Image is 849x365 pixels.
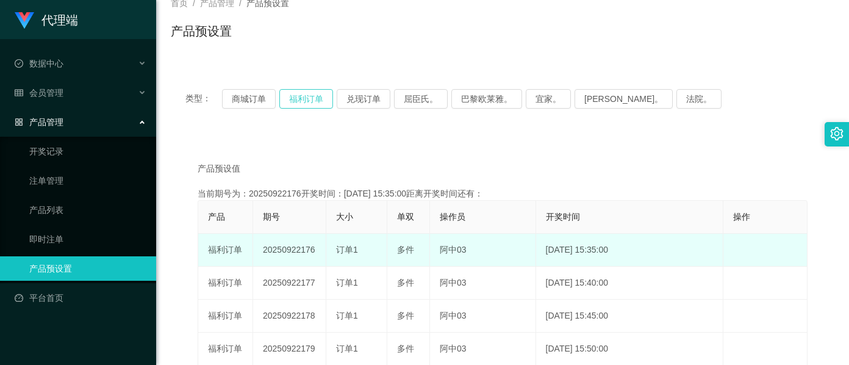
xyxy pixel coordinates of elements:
[676,89,722,109] button: 法院。
[198,162,240,175] span: 产品预设值
[253,300,326,333] td: 20250922178
[336,278,358,287] span: 订单1
[430,267,536,300] td: 阿中03
[830,127,844,140] i: 图标： 设置
[526,89,571,109] button: 宜家。
[15,12,34,29] img: logo.9652507e.png
[171,22,232,40] h1: 产品预设置
[336,344,358,353] span: 订单1
[29,168,146,193] a: 注单管理
[337,89,390,109] button: 兑现订单
[198,187,808,200] div: 当前期号为：20250922176开奖时间：[DATE] 15:35:00距离开奖时间还有：
[29,59,63,68] font: 数据中心
[397,344,414,353] span: 多件
[15,286,146,310] a: 图标： 仪表板平台首页
[733,212,750,222] span: 操作
[185,89,222,109] span: 类型：
[397,212,414,222] span: 单双
[546,212,580,222] span: 开奖时间
[536,234,723,267] td: [DATE] 15:35:00
[198,300,253,333] td: 福利订单
[222,89,276,109] button: 商城订单
[397,245,414,255] span: 多件
[15,15,78,24] a: 代理端
[279,89,333,109] button: 福利订单
[536,267,723,300] td: [DATE] 15:40:00
[430,234,536,267] td: 阿中03
[263,212,280,222] span: 期号
[208,212,225,222] span: 产品
[198,267,253,300] td: 福利订单
[15,89,23,97] i: 图标： table
[198,234,253,267] td: 福利订单
[336,212,353,222] span: 大小
[440,212,465,222] span: 操作员
[41,1,78,40] h1: 代理端
[253,234,326,267] td: 20250922176
[29,139,146,164] a: 开奖记录
[336,245,358,255] span: 订单1
[336,311,358,320] span: 订单1
[430,300,536,333] td: 阿中03
[451,89,522,109] button: 巴黎欧莱雅。
[29,88,63,98] font: 会员管理
[29,227,146,251] a: 即时注单
[536,300,723,333] td: [DATE] 15:45:00
[29,198,146,222] a: 产品列表
[29,117,63,127] font: 产品管理
[29,256,146,281] a: 产品预设置
[15,118,23,126] i: 图标： AppStore-O
[397,311,414,320] span: 多件
[575,89,673,109] button: [PERSON_NAME]。
[394,89,448,109] button: 屈臣氏。
[397,278,414,287] span: 多件
[253,267,326,300] td: 20250922177
[15,59,23,68] i: 图标： check-circle-o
